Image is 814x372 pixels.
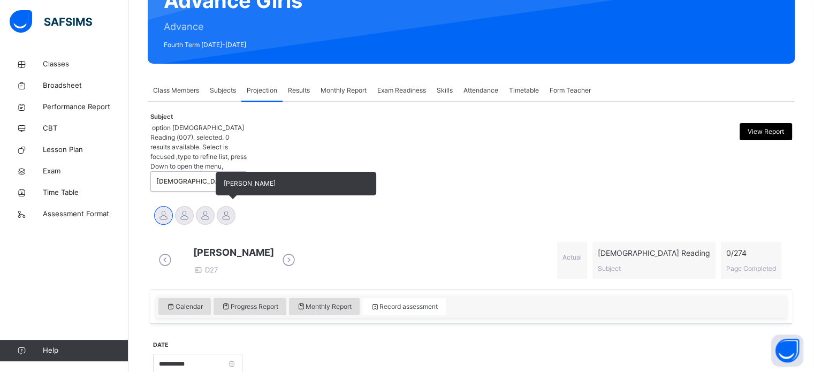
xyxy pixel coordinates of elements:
[463,86,498,95] span: Attendance
[166,302,203,312] span: Calendar
[193,245,274,260] span: [PERSON_NAME]
[43,59,128,70] span: Classes
[150,124,244,141] span: option [DEMOGRAPHIC_DATA] Reading (007), selected.
[297,302,352,312] span: Monthly Report
[437,86,453,95] span: Skills
[43,80,128,91] span: Broadsheet
[193,265,218,274] span: D27
[562,253,582,261] span: Actual
[150,112,173,122] span: Subject
[771,335,803,367] button: Open asap
[43,345,128,356] span: Help
[370,302,438,312] span: Record assessment
[222,302,278,312] span: Progress Report
[156,177,227,186] div: [DEMOGRAPHIC_DATA] Reading (007)
[288,86,310,95] span: Results
[598,264,621,272] span: Subject
[321,86,367,95] span: Monthly Report
[509,86,539,95] span: Timetable
[43,102,128,112] span: Performance Report
[43,166,128,177] span: Exam
[43,209,128,219] span: Assessment Format
[247,86,277,95] span: Projection
[153,86,199,95] span: Class Members
[598,247,710,259] span: [DEMOGRAPHIC_DATA] Reading
[153,341,169,350] label: Date
[377,86,426,95] span: Exam Readiness
[726,264,776,272] span: Page Completed
[10,10,92,33] img: safsims
[210,86,236,95] span: Subjects
[43,123,128,134] span: CBT
[550,86,591,95] span: Form Teacher
[43,187,128,198] span: Time Table
[726,247,776,259] span: 0 / 274
[43,145,128,155] span: Lesson Plan
[224,179,276,187] span: [PERSON_NAME]
[748,127,784,136] span: View Report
